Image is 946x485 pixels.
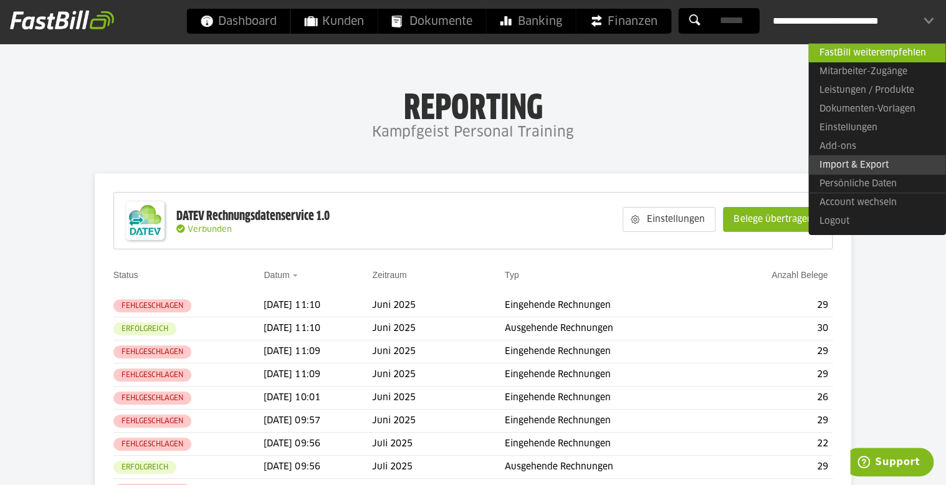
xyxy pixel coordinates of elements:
a: Typ [505,270,519,280]
a: Mitarbeiter-Zugänge [808,62,945,81]
td: Eingehende Rechnungen [505,387,714,410]
td: [DATE] 10:01 [264,387,372,410]
sl-badge: Fehlgeschlagen [113,345,191,358]
a: Einstellungen [808,118,945,137]
img: sort_desc.gif [292,274,300,277]
td: [DATE] 11:10 [264,317,372,340]
a: Dokumenten-Vorlagen [808,100,945,118]
td: Eingehende Rechnungen [505,433,714,456]
span: Verbunden [188,226,232,234]
td: 30 [714,317,833,340]
td: 29 [714,294,833,317]
span: Dashboard [201,9,277,34]
span: Banking [500,9,562,34]
div: DATEV Rechnungsdatenservice 1.0 [176,208,330,224]
a: Dashboard [187,9,290,34]
h1: Reporting [125,88,821,120]
a: Account wechseln [808,193,945,212]
td: [DATE] 11:09 [264,363,372,387]
a: FastBill weiterempfehlen [808,43,945,62]
sl-button: Belege übertragen [723,207,823,232]
img: fastbill_logo_white.png [10,10,114,30]
a: Status [113,270,138,280]
td: Juni 2025 [372,340,505,363]
td: Juni 2025 [372,317,505,340]
sl-badge: Fehlgeschlagen [113,299,191,312]
a: Leistungen / Produkte [808,81,945,100]
td: [DATE] 11:09 [264,340,372,363]
a: Dokumente [378,9,486,34]
sl-badge: Erfolgreich [113,322,176,335]
sl-badge: Fehlgeschlagen [113,368,191,382]
td: 29 [714,456,833,479]
a: Add-ons [808,137,945,156]
td: 29 [714,410,833,433]
sl-button: Einstellungen [623,207,715,232]
a: Import & Export [808,155,945,175]
td: Juli 2025 [372,433,505,456]
td: Eingehende Rechnungen [505,363,714,387]
a: Banking [487,9,576,34]
td: Juni 2025 [372,363,505,387]
td: [DATE] 09:56 [264,456,372,479]
td: 26 [714,387,833,410]
td: [DATE] 09:56 [264,433,372,456]
td: 22 [714,433,833,456]
sl-badge: Fehlgeschlagen [113,391,191,405]
a: Zeitraum [372,270,406,280]
sl-badge: Fehlgeschlagen [113,415,191,428]
td: 29 [714,363,833,387]
td: Ausgehende Rechnungen [505,317,714,340]
td: Eingehende Rechnungen [505,410,714,433]
a: Datum [264,270,289,280]
td: Juli 2025 [372,456,505,479]
a: Anzahl Belege [772,270,828,280]
td: [DATE] 09:57 [264,410,372,433]
iframe: Öffnet ein Widget, in dem Sie weitere Informationen finden [850,448,934,479]
span: Dokumente [392,9,472,34]
sl-badge: Fehlgeschlagen [113,438,191,451]
a: Logout [808,212,945,231]
td: 29 [714,340,833,363]
td: Ausgehende Rechnungen [505,456,714,479]
span: Finanzen [590,9,657,34]
td: Eingehende Rechnungen [505,294,714,317]
a: Persönliche Daten [808,174,945,193]
span: Kunden [305,9,364,34]
td: Juni 2025 [372,294,505,317]
a: Finanzen [576,9,671,34]
td: Juni 2025 [372,410,505,433]
sl-badge: Erfolgreich [113,461,176,474]
td: Juni 2025 [372,387,505,410]
td: Eingehende Rechnungen [505,340,714,363]
td: [DATE] 11:10 [264,294,372,317]
img: DATEV-Datenservice Logo [120,196,170,246]
a: Kunden [291,9,378,34]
